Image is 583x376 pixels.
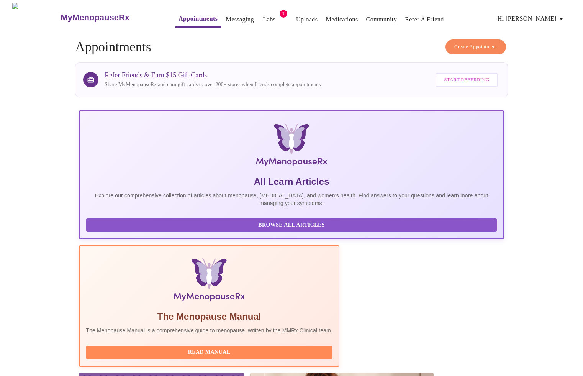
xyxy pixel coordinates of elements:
[150,123,433,169] img: MyMenopauseRx Logo
[498,13,566,24] span: Hi [PERSON_NAME]
[495,11,569,26] button: Hi [PERSON_NAME]
[323,12,361,27] button: Medications
[86,218,497,232] button: Browse All Articles
[179,13,218,24] a: Appointments
[363,12,400,27] button: Community
[86,348,334,355] a: Read Manual
[226,14,254,25] a: Messaging
[61,13,129,23] h3: MyMenopauseRx
[105,81,321,89] p: Share MyMenopauseRx and earn gift cards to over 200+ stores when friends complete appointments
[445,39,506,54] button: Create Appointment
[326,14,358,25] a: Medications
[280,10,287,18] span: 1
[223,12,257,27] button: Messaging
[405,14,444,25] a: Refer a Friend
[444,76,489,84] span: Start Referring
[434,69,499,91] a: Start Referring
[105,71,321,79] h3: Refer Friends & Earn $15 Gift Cards
[296,14,318,25] a: Uploads
[125,258,293,304] img: Menopause Manual
[293,12,321,27] button: Uploads
[263,14,275,25] a: Labs
[86,310,332,323] h5: The Menopause Manual
[75,39,508,55] h4: Appointments
[86,176,497,188] h5: All Learn Articles
[86,327,332,334] p: The Menopause Manual is a comprehensive guide to menopause, written by the MMRx Clinical team.
[86,192,497,207] p: Explore our comprehensive collection of articles about menopause, [MEDICAL_DATA], and women's hea...
[454,43,497,51] span: Create Appointment
[175,11,221,28] button: Appointments
[93,220,489,230] span: Browse All Articles
[60,4,160,31] a: MyMenopauseRx
[86,346,332,359] button: Read Manual
[93,348,325,357] span: Read Manual
[436,73,498,87] button: Start Referring
[402,12,447,27] button: Refer a Friend
[366,14,397,25] a: Community
[86,221,499,228] a: Browse All Articles
[12,3,60,32] img: MyMenopauseRx Logo
[257,12,282,27] button: Labs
